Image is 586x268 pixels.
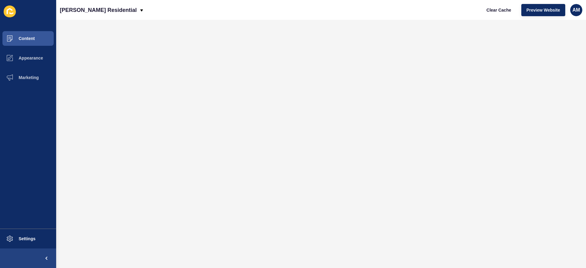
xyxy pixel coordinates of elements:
p: [PERSON_NAME] Residential [60,2,137,18]
button: Preview Website [521,4,565,16]
span: AM [573,7,580,13]
button: Clear Cache [481,4,516,16]
span: Clear Cache [487,7,511,13]
span: Preview Website [526,7,560,13]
